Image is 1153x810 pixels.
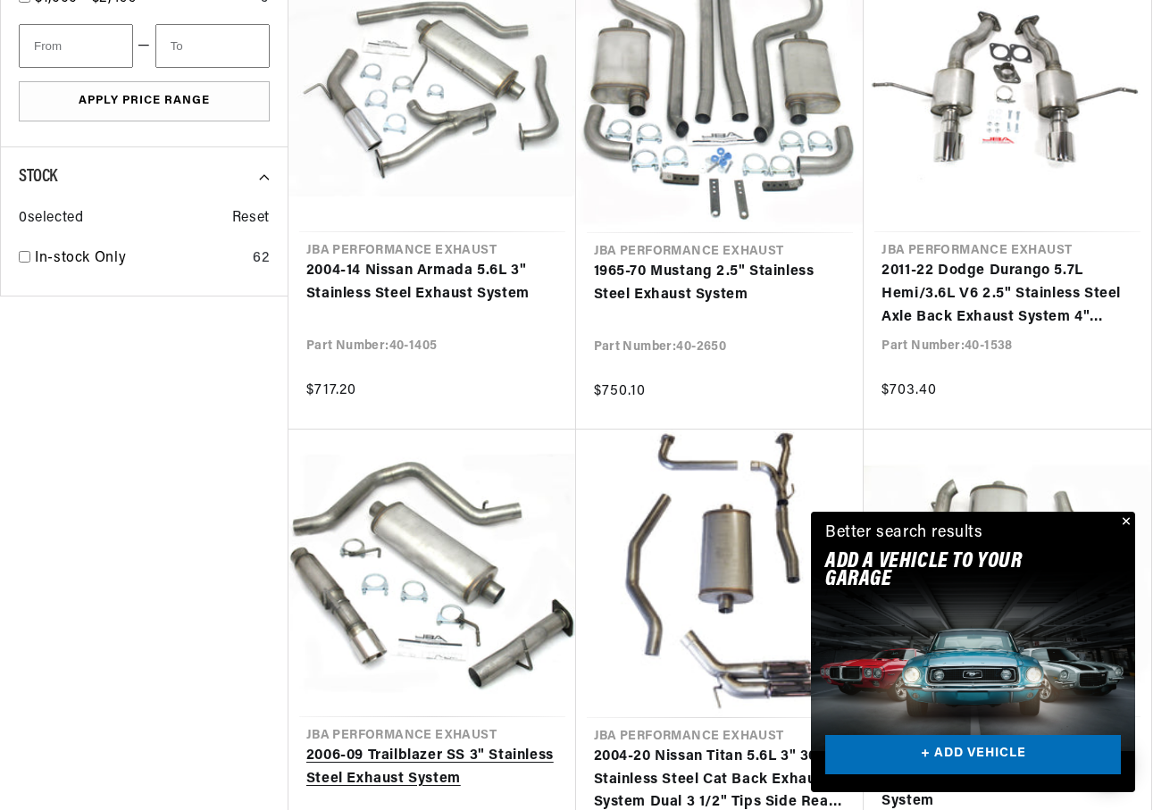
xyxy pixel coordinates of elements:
a: + ADD VEHICLE [825,735,1121,775]
a: 2004-14 Nissan Armada 5.6L 3" Stainless Steel Exhaust System [306,260,558,305]
a: In-stock Only [35,247,246,271]
div: 62 [253,247,269,271]
input: From [19,24,133,68]
button: Close [1114,512,1135,533]
input: To [155,24,270,68]
div: Better search results [825,521,983,547]
span: 0 selected [19,207,83,230]
h2: Add A VEHICLE to your garage [825,553,1076,589]
a: 2006-09 Trailblazer SS 3" Stainless Steel Exhaust System [306,745,558,790]
span: Stock [19,168,57,186]
a: 1965-70 Mustang 2.5" Stainless Steel Exhaust System [594,261,847,306]
a: 2011-22 Dodge Durango 5.7L Hemi/3.6L V6 2.5" Stainless Steel Axle Back Exhaust System 4" Double W... [881,260,1133,329]
span: Reset [232,207,270,230]
span: — [138,35,151,58]
button: Apply Price Range [19,81,270,121]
